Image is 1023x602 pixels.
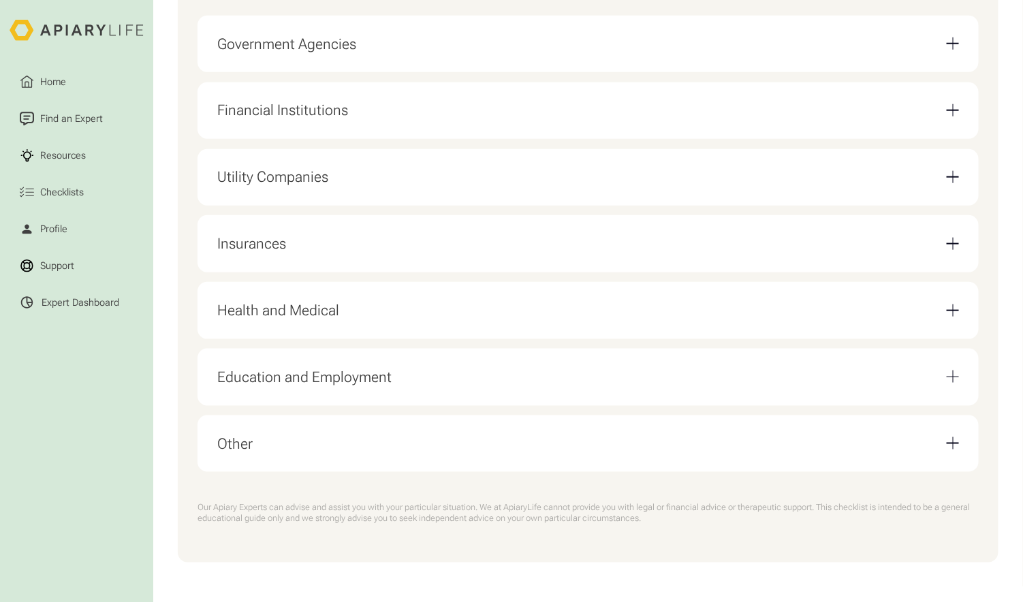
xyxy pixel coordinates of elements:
[217,92,960,129] div: Financial Institutions
[217,235,286,253] div: Insurances
[10,176,144,210] a: Checklists
[10,285,144,319] a: Expert Dashboard
[217,35,356,53] div: Government Agencies
[38,185,86,200] div: Checklists
[38,222,70,237] div: Profile
[217,435,253,453] div: Other
[217,368,392,386] div: Education and Employment
[38,112,106,127] div: Find an Expert
[10,65,144,99] a: Home
[198,502,979,523] div: Our Apiary Experts can advise and assist you with your particular situation. We at ApiaryLife can...
[217,302,339,319] div: Health and Medical
[217,359,960,396] div: Education and Employment
[10,139,144,173] a: Resources
[217,25,960,63] div: Government Agencies
[217,292,960,330] div: Health and Medical
[38,259,77,274] div: Support
[217,225,960,263] div: Insurances
[217,168,328,186] div: Utility Companies
[38,75,69,90] div: Home
[10,249,144,283] a: Support
[10,102,144,136] a: Find an Expert
[217,159,960,196] div: Utility Companies
[10,212,144,247] a: Profile
[198,16,979,473] form: Email Form
[42,297,119,309] div: Expert Dashboard
[217,101,348,119] div: Financial Institutions
[38,148,89,163] div: Resources
[217,425,960,462] div: Other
